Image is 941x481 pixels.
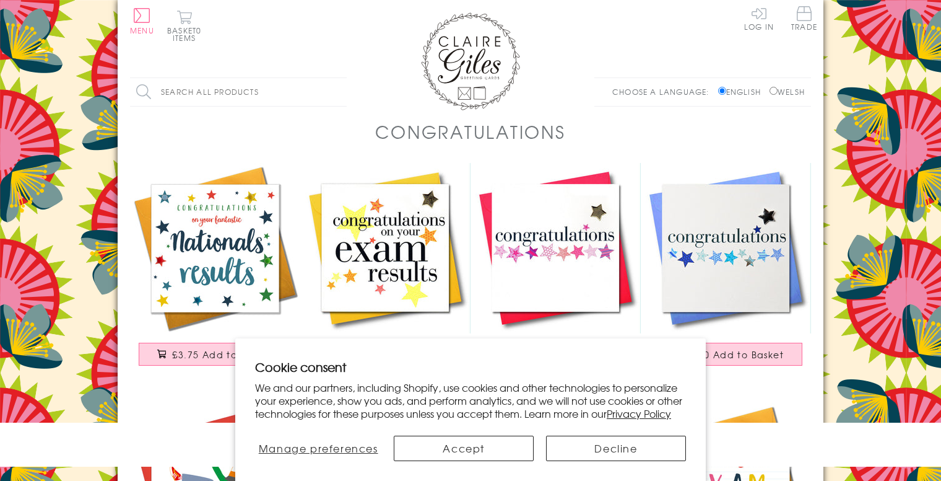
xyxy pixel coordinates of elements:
[394,436,534,461] button: Accept
[641,163,811,333] img: Congratulations Card, Blue Stars, Embellished with a padded star
[607,406,671,421] a: Privacy Policy
[130,163,300,333] img: Congratulations National Exam Results Card, Star, Embellished with pompoms
[334,78,347,106] input: Search
[791,6,817,30] span: Trade
[375,119,565,144] h1: Congratulations
[744,6,774,30] a: Log In
[255,358,686,376] h2: Cookie consent
[791,6,817,33] a: Trade
[683,348,784,361] span: £3.50 Add to Basket
[172,348,273,361] span: £3.75 Add to Basket
[300,163,470,378] a: Congratulations Card, exam results, Embellished with a padded star £3.50 Add to Basket
[470,163,641,378] a: Congratulations Card, Pink Stars, Embellished with a padded star £3.50 Add to Basket
[139,343,292,366] button: £3.75 Add to Basket
[718,87,726,95] input: English
[130,163,300,378] a: Congratulations National Exam Results Card, Star, Embellished with pompoms £3.75 Add to Basket
[470,163,641,333] img: Congratulations Card, Pink Stars, Embellished with a padded star
[649,343,803,366] button: £3.50 Add to Basket
[300,163,470,333] img: Congratulations Card, exam results, Embellished with a padded star
[770,86,805,97] label: Welsh
[718,86,767,97] label: English
[259,441,378,456] span: Manage preferences
[255,381,686,420] p: We and our partners, including Shopify, use cookies and other technologies to personalize your ex...
[130,78,347,106] input: Search all products
[130,25,154,36] span: Menu
[130,8,154,34] button: Menu
[546,436,686,461] button: Decline
[612,86,716,97] p: Choose a language:
[173,25,201,43] span: 0 items
[167,10,201,42] button: Basket0 items
[770,87,778,95] input: Welsh
[641,163,811,378] a: Congratulations Card, Blue Stars, Embellished with a padded star £3.50 Add to Basket
[421,12,520,110] img: Claire Giles Greetings Cards
[255,436,381,461] button: Manage preferences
